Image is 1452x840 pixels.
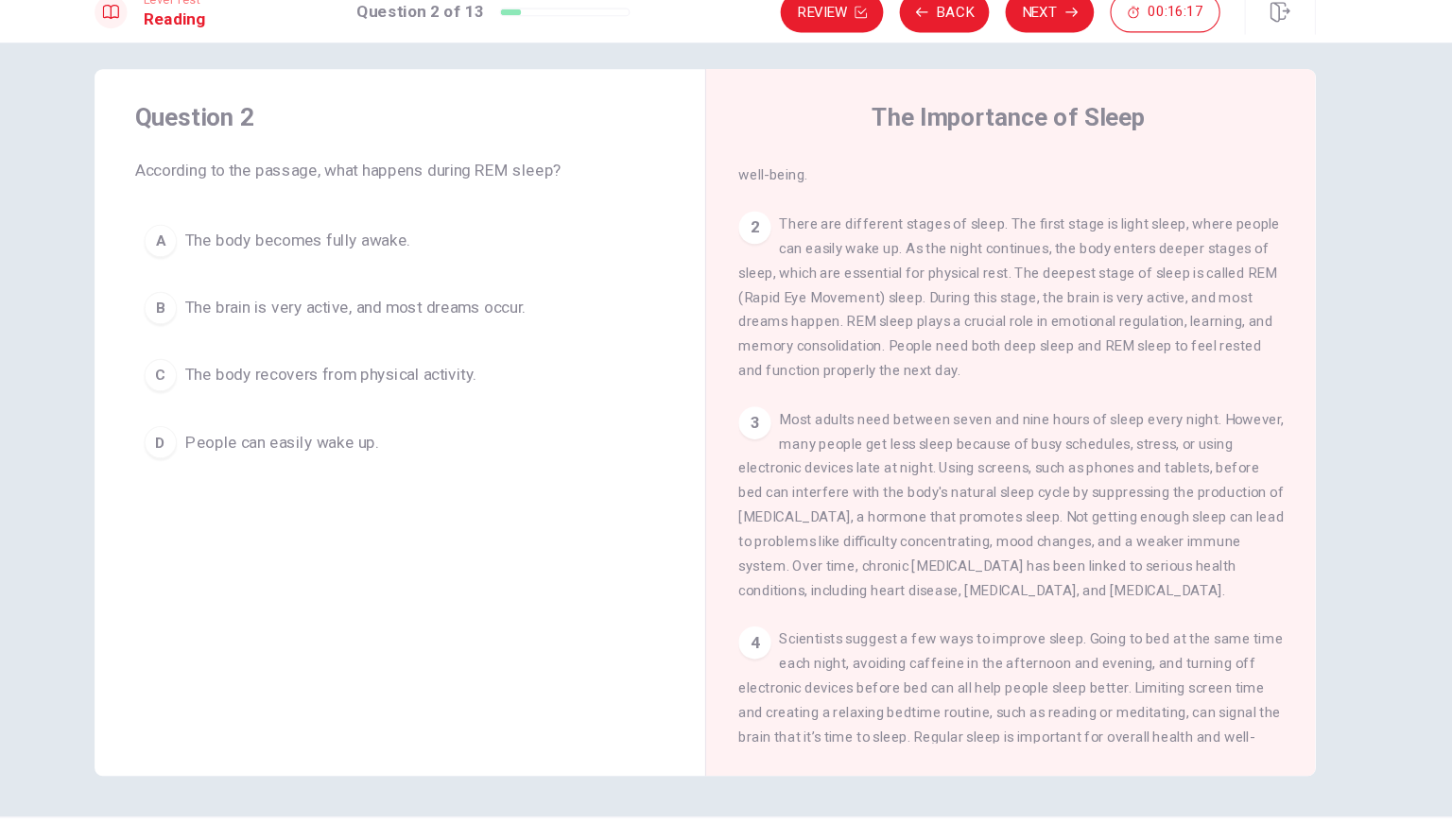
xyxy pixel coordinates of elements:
button: DPeople can easily wake up. [197,408,688,455]
div: C [205,354,235,385]
h1: Question 2 of 13 [402,21,520,43]
span: © Copyright 2025 [675,803,777,818]
button: CThe body recovers from physical activity. [197,346,688,393]
button: AThe body becomes fully awake. [197,221,688,268]
button: 00:16:17 [1102,13,1204,51]
h4: Question 2 [197,115,688,146]
div: A [205,230,235,260]
h1: Reading [204,27,262,50]
h4: The Importance of Sleep [881,115,1135,146]
span: The body becomes fully awake. [243,233,452,256]
span: The body recovers from physical activity. [243,358,513,381]
button: BThe brain is very active, and most dreams occur. [197,283,688,331]
span: 00:16:17 [1137,25,1188,40]
div: 3 [757,399,787,429]
div: 4 [757,603,787,633]
span: There are different stages of sleep. The first stage is light sleep, where people can easily wake... [757,221,1260,372]
div: B [205,292,235,322]
div: 2 [757,217,787,248]
span: Scientists suggest a few ways to improve sleep. Going to bed at the same time each night, avoidin... [757,607,1263,780]
button: Next [1005,13,1087,51]
button: Review [796,13,891,51]
span: According to the passage, what happens during REM sleep? [197,168,688,191]
span: People can easily wake up. [243,420,423,443]
span: Level Test [204,14,262,27]
span: Most adults need between seven and nine hours of sleep every night. However, many people get less... [757,403,1264,576]
span: The brain is very active, and most dreams occur. [243,296,559,318]
button: Back [907,13,990,51]
div: D [205,417,235,447]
